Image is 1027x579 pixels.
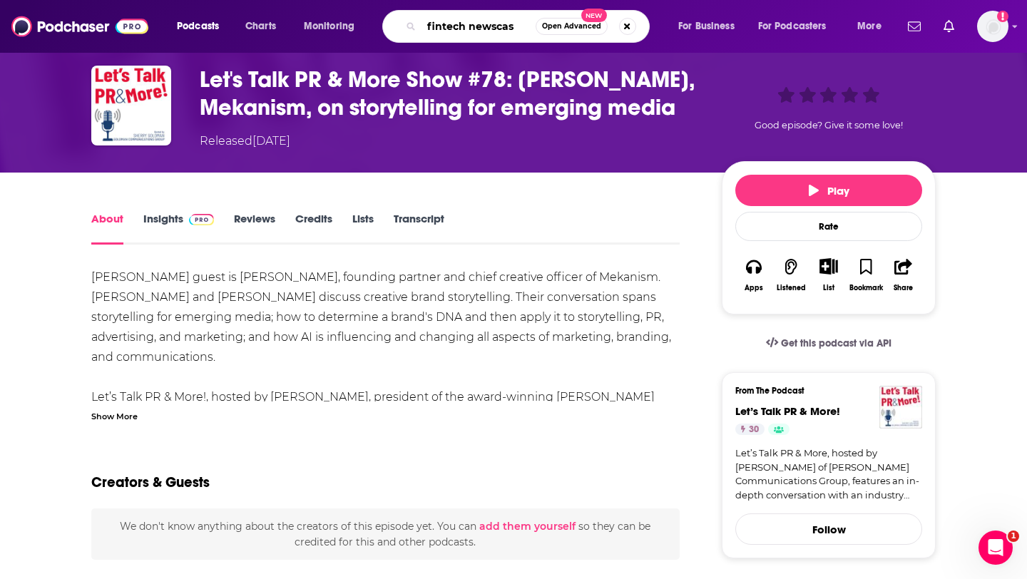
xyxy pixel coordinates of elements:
[295,212,332,245] a: Credits
[668,15,752,38] button: open menu
[200,133,290,150] div: Released [DATE]
[421,15,536,38] input: Search podcasts, credits, & more...
[735,386,911,396] h3: From The Podcast
[735,446,922,502] a: Let’s Talk PR & More, hosted by [PERSON_NAME] of [PERSON_NAME] Communications Group, features an ...
[91,212,123,245] a: About
[396,10,663,43] div: Search podcasts, credits, & more...
[294,15,373,38] button: open menu
[581,9,607,22] span: New
[735,424,765,435] a: 30
[977,11,1008,42] span: Logged in as hopeksander1
[885,249,922,301] button: Share
[735,212,922,241] div: Rate
[879,386,922,429] img: Let’s Talk PR & More!
[189,214,214,225] img: Podchaser Pro
[735,249,772,301] button: Apps
[810,249,847,301] div: Show More ButtonList
[902,14,926,39] a: Show notifications dropdown
[11,13,148,40] img: Podchaser - Follow, Share and Rate Podcasts
[91,267,680,547] div: [PERSON_NAME] guest is [PERSON_NAME], founding partner and chief creative officer of Mekanism. [P...
[938,14,960,39] a: Show notifications dropdown
[977,11,1008,42] img: User Profile
[823,283,834,292] div: List
[755,120,903,130] span: Good episode? Give it some love!
[143,212,214,245] a: InsightsPodchaser Pro
[857,16,882,36] span: More
[177,16,219,36] span: Podcasts
[755,326,903,361] a: Get this podcast via API
[894,284,913,292] div: Share
[847,15,899,38] button: open menu
[479,521,576,532] button: add them yourself
[394,212,444,245] a: Transcript
[735,404,840,418] a: Let’s Talk PR & More!
[236,15,285,38] a: Charts
[777,284,806,292] div: Listened
[167,15,237,38] button: open menu
[997,11,1008,22] svg: Add a profile image
[847,249,884,301] button: Bookmark
[678,16,735,36] span: For Business
[809,184,849,198] span: Play
[814,258,843,274] button: Show More Button
[979,531,1013,565] iframe: Intercom live chat
[745,284,763,292] div: Apps
[735,175,922,206] button: Play
[772,249,809,301] button: Listened
[977,11,1008,42] button: Show profile menu
[758,16,827,36] span: For Podcasters
[542,23,601,30] span: Open Advanced
[304,16,354,36] span: Monitoring
[749,423,759,437] span: 30
[536,18,608,35] button: Open AdvancedNew
[245,16,276,36] span: Charts
[735,513,922,545] button: Follow
[234,212,275,245] a: Reviews
[200,66,699,121] h1: Let's Talk PR & More Show #78: Tommy Means, Mekanism, on storytelling for emerging media
[849,284,883,292] div: Bookmark
[781,337,891,349] span: Get this podcast via API
[352,212,374,245] a: Lists
[91,473,210,491] h2: Creators & Guests
[120,520,650,548] span: We don't know anything about the creators of this episode yet . You can so they can be credited f...
[91,66,171,145] img: Let's Talk PR & More Show #78: Tommy Means, Mekanism, on storytelling for emerging media
[1008,531,1019,542] span: 1
[749,15,847,38] button: open menu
